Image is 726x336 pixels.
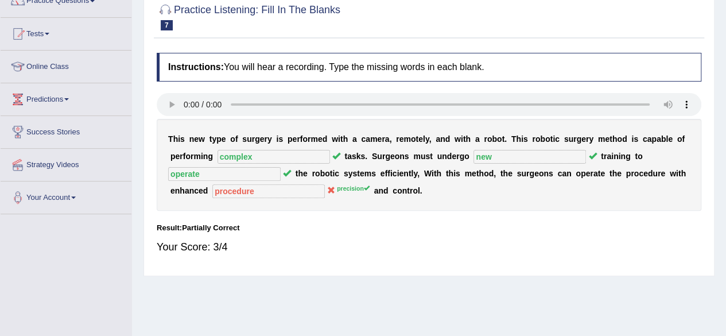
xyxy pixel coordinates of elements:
[484,169,489,178] b: o
[157,53,701,82] h4: You will hear a recording. Type the missing words in each blank.
[432,169,434,178] b: i
[463,134,466,144] b: t
[366,134,370,144] b: a
[288,134,293,144] b: p
[356,152,361,161] b: k
[161,20,173,30] span: 7
[335,169,339,178] b: c
[677,134,682,144] b: o
[390,152,395,161] b: e
[609,134,612,144] b: t
[247,134,252,144] b: u
[676,169,678,178] b: i
[545,134,550,144] b: o
[157,2,340,30] h2: Practice Listening: Fill In The Blanks
[614,152,619,161] b: n
[421,152,426,161] b: u
[267,134,272,144] b: y
[385,169,387,178] b: f
[670,169,676,178] b: w
[276,134,278,144] b: i
[320,169,325,178] b: b
[573,134,576,144] b: r
[382,152,385,161] b: r
[403,134,410,144] b: m
[643,134,647,144] b: c
[405,152,409,161] b: s
[503,169,508,178] b: h
[601,152,604,161] b: t
[330,169,333,178] b: t
[418,134,423,144] b: e
[635,152,638,161] b: t
[447,152,452,161] b: d
[383,186,389,195] b: d
[436,134,440,144] b: a
[590,169,593,178] b: r
[402,186,407,195] b: n
[436,169,441,178] b: h
[413,186,418,195] b: o
[417,169,420,178] b: ,
[292,134,297,144] b: e
[371,169,376,178] b: s
[500,169,503,178] b: t
[535,134,541,144] b: o
[374,186,378,195] b: a
[1,181,131,210] a: Your Account
[399,169,403,178] b: e
[555,134,560,144] b: c
[668,134,673,144] b: e
[523,134,528,144] b: s
[189,134,195,144] b: n
[617,169,622,178] b: e
[661,169,665,178] b: e
[168,62,224,72] b: Instructions:
[157,233,701,261] div: Your Score: 3/4
[492,134,497,144] b: b
[430,152,433,161] b: t
[199,134,205,144] b: w
[511,134,517,144] b: T
[631,169,634,178] b: r
[453,169,456,178] b: i
[385,134,390,144] b: a
[425,152,430,161] b: s
[1,83,131,112] a: Predictions
[521,169,526,178] b: u
[550,134,553,144] b: t
[564,134,569,144] b: s
[566,169,572,178] b: n
[423,134,425,144] b: l
[666,134,668,144] b: l
[168,134,173,144] b: T
[638,152,643,161] b: o
[437,152,442,161] b: u
[340,134,343,144] b: t
[534,169,539,178] b: e
[199,186,203,195] b: e
[315,169,320,178] b: o
[183,152,186,161] b: f
[1,149,131,177] a: Strategy Videos
[344,152,347,161] b: t
[678,169,681,178] b: t
[442,152,447,161] b: n
[235,134,238,144] b: f
[337,185,370,192] sup: precision
[497,134,502,144] b: o
[302,134,308,144] b: o
[173,134,178,144] b: h
[479,169,484,178] b: h
[209,134,212,144] b: t
[212,184,325,198] input: blank
[473,150,586,164] input: blank
[487,134,492,144] b: o
[175,152,180,161] b: e
[178,134,180,144] b: i
[180,134,185,144] b: s
[370,134,377,144] b: m
[381,169,385,178] b: e
[360,169,364,178] b: e
[581,169,586,178] b: p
